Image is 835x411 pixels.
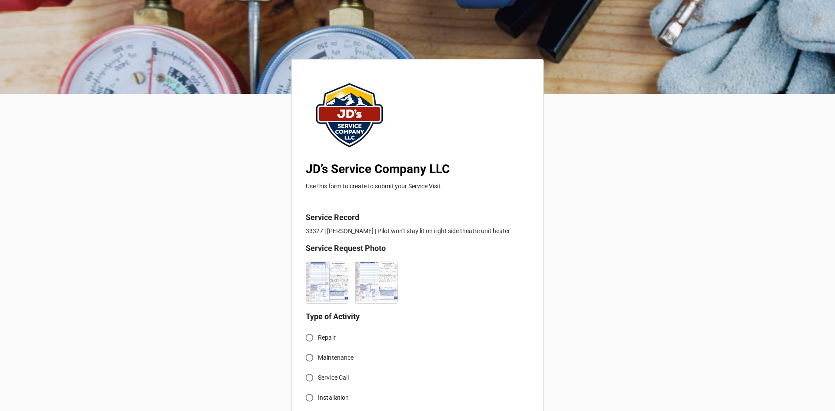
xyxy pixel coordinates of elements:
[318,353,354,362] span: Maintenance
[355,257,405,304] div: Document_20250929_0001.pdf
[306,311,360,323] label: Type of Activity
[318,333,336,342] span: Repair
[318,373,349,382] span: Service Call
[318,393,349,402] span: Installation
[306,182,529,190] p: Use this form to create to submit your Service Visit.
[356,261,397,303] img: CLb6Pf1rBktDRInwNDo-DMH0YUGb7g2W_mp-z3U2RL8
[306,213,359,222] b: Service Record
[306,244,386,253] b: Service Request Photo
[306,257,355,304] div: Document_20250923_0001.pdf
[306,261,348,303] img: JC6CN7AaJMgAiYYdU0kYtzay2Ls9BBXCYyuhaf7nX1A
[306,227,529,235] p: 33327 | [PERSON_NAME] | Pilot won't stay lit on right side theatre unit heater
[306,162,450,176] b: JD’s Service Company LLC
[306,74,393,156] img: user-attachments%2Flegacy%2Fextension-attachments%2FePqffAuANl%2FJDServiceCoLogo_website.png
